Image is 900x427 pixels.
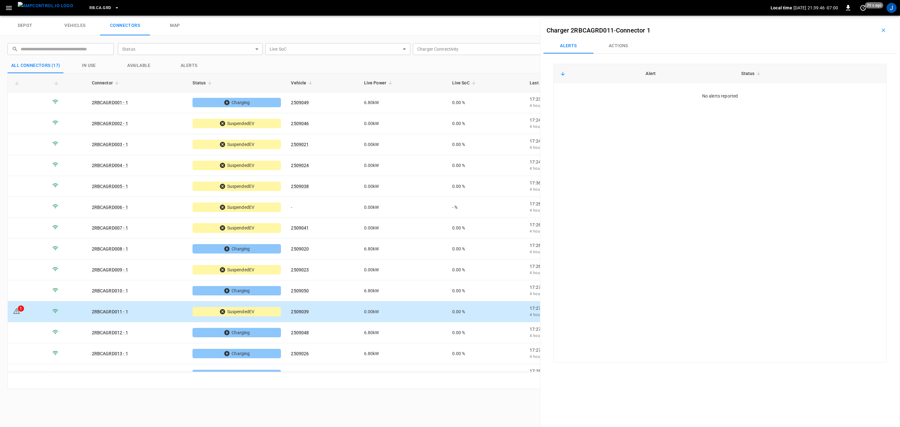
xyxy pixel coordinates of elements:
td: - [286,364,359,385]
a: 2509050 [291,288,309,293]
td: 0.00 kW [359,218,447,239]
div: profile-icon [887,3,897,13]
a: 2509024 [291,163,309,168]
td: 6.80 kW [359,92,447,113]
td: 0.00 kW [359,155,447,176]
div: Charging [192,286,281,295]
a: Charger 2RBCAGRD011 [547,27,614,34]
div: SuspendedEV [192,203,281,212]
a: 2509039 [291,309,309,314]
a: 2RBCAGRD008 - 1 [92,246,128,251]
p: 17:26 [530,263,639,269]
a: 2RBCAGRD009 - 1 [92,267,128,272]
td: 0.00 kW [359,113,447,134]
span: 4 hours ago [530,166,551,171]
th: Alert [641,64,736,83]
td: - [286,197,359,218]
button: All Connectors (17) [7,58,64,73]
td: 6.80 kW [359,280,447,301]
a: map [150,16,200,36]
td: 6.80 kW [359,239,447,259]
p: Local time [771,5,792,11]
div: SuspendedEV [192,265,281,274]
span: Live SoC [452,79,478,87]
td: 0.00 % [447,218,525,239]
div: Connectors submenus tabs [543,38,897,53]
p: 17:27 [530,305,639,311]
div: Charging [192,98,281,107]
td: 6.80 kW [359,322,447,343]
div: Charging [192,244,281,254]
div: No alerts reported [564,93,876,99]
img: ampcontrol.io logo [18,2,73,10]
p: 17:24 [530,117,639,123]
p: 17:24 [530,159,639,165]
div: SuspendedEV [192,119,281,128]
button: Available [114,58,164,73]
span: 4 hours ago [530,250,551,254]
td: 0.00 % [447,92,525,113]
button: Alerts [543,38,593,53]
p: 17:23 [530,96,639,102]
a: 2509020 [291,246,309,251]
span: Status [741,70,762,77]
a: 2RBCAGRD005 - 1 [92,184,128,189]
a: 2RBCAGRD007 - 1 [92,225,128,230]
span: 4 hours ago [530,103,551,108]
div: SuspendedEV [192,307,281,316]
td: 6.80 kW [359,343,447,364]
span: 4 hours ago [530,145,551,150]
a: 2509026 [291,351,309,356]
a: 2509046 [291,121,309,126]
a: vehicles [50,16,100,36]
span: 4 hours ago [530,313,551,317]
a: 2RBCAGRD010 - 1 [92,288,128,293]
span: Last Session Start [530,79,575,87]
div: SuspendedEV [192,182,281,191]
td: 0.00 % [447,155,525,176]
a: 2RBCAGRD006 - 1 [92,205,128,210]
span: Vehicle [291,79,314,87]
a: 2509023 [291,267,309,272]
p: 17:27 [530,347,639,353]
p: 17:36 [530,180,639,186]
span: 4 hours ago [530,354,551,359]
span: 4 hours ago [530,292,551,296]
span: 4 hours ago [530,124,551,129]
p: 17:27 [530,284,639,290]
h6: - [547,25,650,35]
a: 2509041 [291,225,309,230]
td: 0.00 % [447,176,525,197]
a: 2509038 [291,184,309,189]
div: SuspendedEV [192,223,281,233]
span: RB.CA.GRD [89,4,111,12]
button: Actions [593,38,643,53]
td: - % [447,197,525,218]
a: connectors [100,16,150,36]
button: set refresh interval [858,3,868,13]
td: 6.90 kW [359,364,447,385]
td: 0.00 % [447,301,525,322]
p: 17:26 [530,242,639,249]
span: 4 hours ago [530,187,551,192]
td: - % [447,364,525,385]
span: 4 hours ago [530,334,551,338]
a: 2RBCAGRD013 - 1 [92,351,128,356]
p: 17:24 [530,138,639,144]
div: SuspendedEV [192,140,281,149]
span: 4 hours ago [530,229,551,234]
div: 1 [18,305,24,312]
td: 0.00 kW [359,197,447,218]
span: 20 s ago [865,2,883,8]
p: 17:28 [530,368,639,374]
td: 0.00 % [447,343,525,364]
div: Charging [192,349,281,358]
td: 0.00 kW [359,176,447,197]
a: Connector 1 [616,27,650,34]
a: 2RBCAGRD002 - 1 [92,121,128,126]
td: 0.00 kW [359,134,447,155]
button: Alerts [164,58,214,73]
a: 2509049 [291,100,309,105]
a: 2RBCAGRD012 - 1 [92,330,128,335]
button: RB.CA.GRD [87,2,122,14]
